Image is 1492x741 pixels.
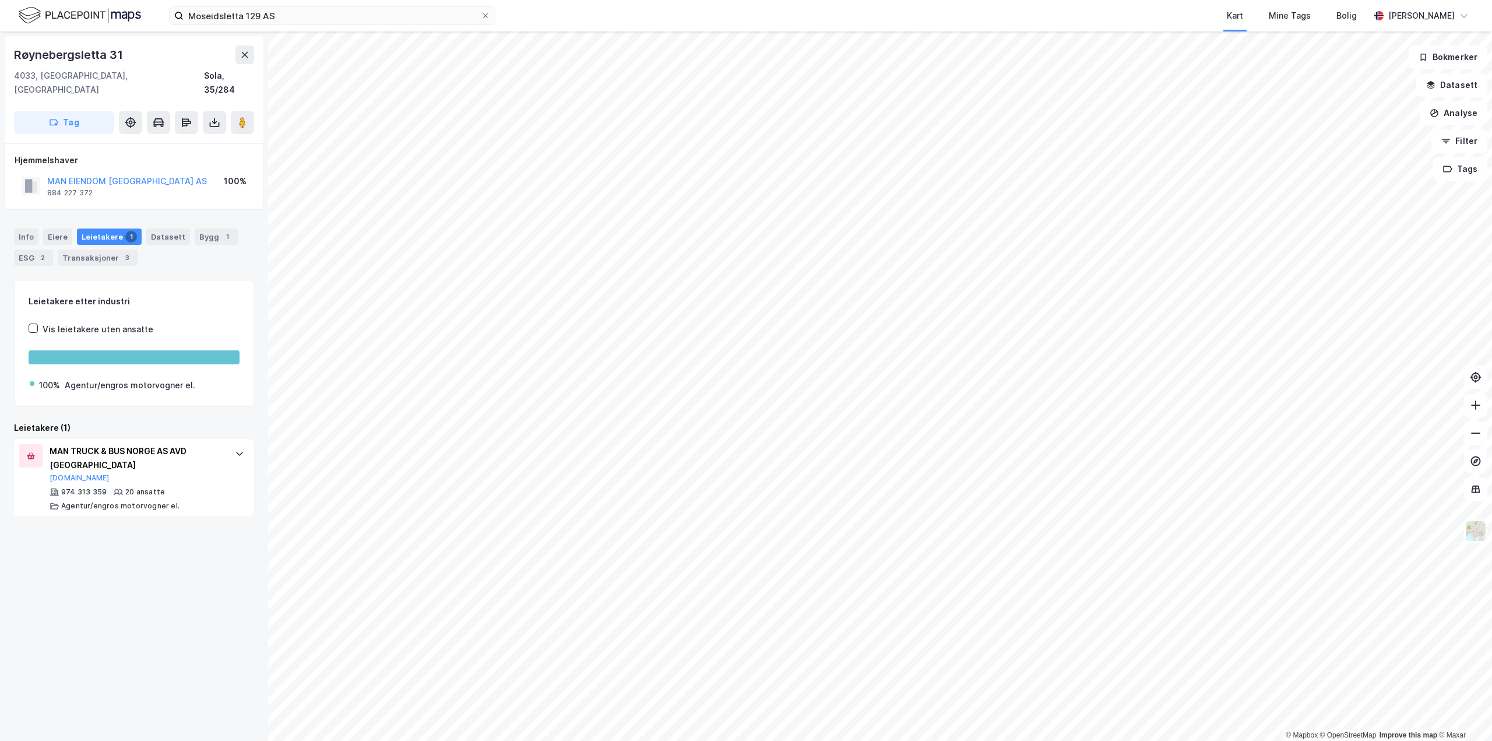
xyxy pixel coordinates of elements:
[50,444,223,472] div: MAN TRUCK & BUS NORGE AS AVD [GEOGRAPHIC_DATA]
[1416,73,1487,97] button: Datasett
[1320,731,1377,739] a: OpenStreetMap
[61,501,180,511] div: Agentur/engros motorvogner el.
[43,229,72,245] div: Eiere
[39,378,60,392] div: 100%
[14,229,38,245] div: Info
[1269,9,1311,23] div: Mine Tags
[37,252,48,264] div: 2
[14,69,204,97] div: 4033, [GEOGRAPHIC_DATA], [GEOGRAPHIC_DATA]
[1380,731,1437,739] a: Improve this map
[77,229,142,245] div: Leietakere
[125,487,165,497] div: 20 ansatte
[1431,129,1487,153] button: Filter
[65,378,195,392] div: Agentur/engros motorvogner el.
[1227,9,1243,23] div: Kart
[195,229,238,245] div: Bygg
[14,250,53,266] div: ESG
[47,188,93,198] div: 884 227 372
[221,231,233,243] div: 1
[1434,685,1492,741] iframe: Chat Widget
[1286,731,1318,739] a: Mapbox
[125,231,137,243] div: 1
[184,7,481,24] input: Søk på adresse, matrikkel, gårdeiere, leietakere eller personer
[14,111,114,134] button: Tag
[121,252,133,264] div: 3
[15,153,254,167] div: Hjemmelshaver
[146,229,190,245] div: Datasett
[204,69,254,97] div: Sola, 35/284
[224,174,247,188] div: 100%
[14,45,125,64] div: Røynebergsletta 31
[1433,157,1487,181] button: Tags
[1465,520,1487,542] img: Z
[58,250,138,266] div: Transaksjoner
[1420,101,1487,125] button: Analyse
[1409,45,1487,69] button: Bokmerker
[1388,9,1455,23] div: [PERSON_NAME]
[50,473,110,483] button: [DOMAIN_NAME]
[14,421,254,435] div: Leietakere (1)
[43,322,153,336] div: Vis leietakere uten ansatte
[61,487,107,497] div: 974 313 359
[19,5,141,26] img: logo.f888ab2527a4732fd821a326f86c7f29.svg
[29,294,240,308] div: Leietakere etter industri
[1336,9,1357,23] div: Bolig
